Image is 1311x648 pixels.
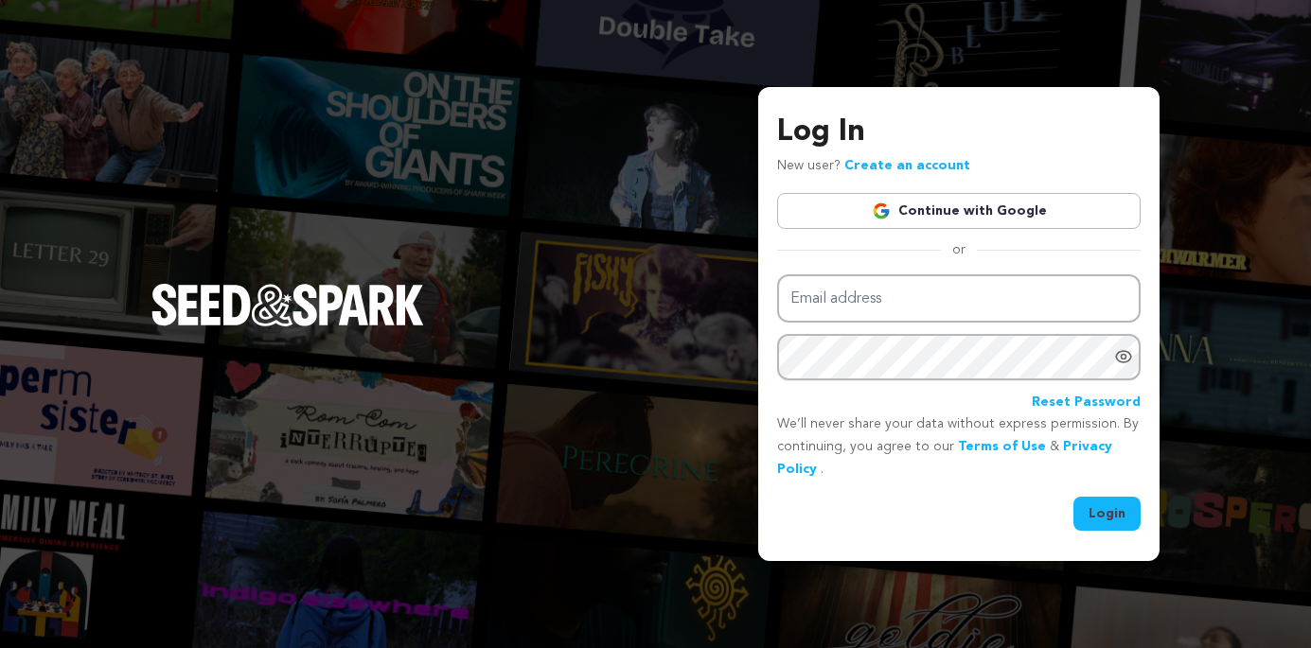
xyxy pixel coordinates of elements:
[777,155,970,178] p: New user?
[777,413,1141,481] p: We’ll never share your data without express permission. By continuing, you agree to our & .
[872,201,891,220] img: Google logo
[941,240,977,259] span: or
[777,274,1141,323] input: Email address
[777,110,1141,155] h3: Log In
[151,284,424,363] a: Seed&Spark Homepage
[1114,347,1133,366] a: Show password as plain text. Warning: this will display your password on the screen.
[1073,497,1141,531] button: Login
[958,440,1046,453] a: Terms of Use
[1032,392,1141,414] a: Reset Password
[844,159,970,172] a: Create an account
[777,193,1141,229] a: Continue with Google
[151,284,424,325] img: Seed&Spark Logo
[777,440,1112,476] a: Privacy Policy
